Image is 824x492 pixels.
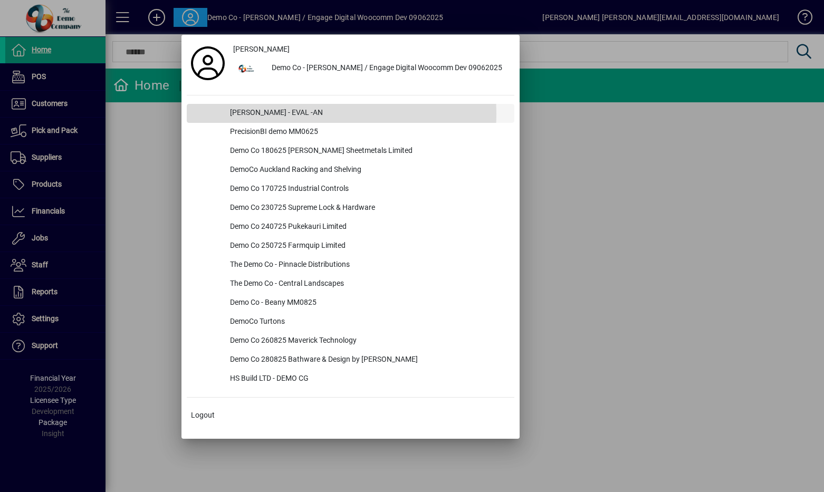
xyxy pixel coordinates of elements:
button: Demo Co 180625 [PERSON_NAME] Sheetmetals Limited [187,142,514,161]
button: Demo Co 250725 Farmquip Limited [187,237,514,256]
div: Demo Co 280825 Bathware & Design by [PERSON_NAME] [222,351,514,370]
div: Demo Co 240725 Pukekauri Limited [222,218,514,237]
div: v 4.0.25 [30,17,52,25]
button: DemoCo Turtons [187,313,514,332]
div: Demo Co 260825 Maverick Technology [222,332,514,351]
div: The Demo Co - Pinnacle Distributions [222,256,514,275]
button: [PERSON_NAME] - EVAL -AN [187,104,514,123]
div: Demo Co - Beany MM0825 [222,294,514,313]
button: Demo Co 260825 Maverick Technology [187,332,514,351]
button: Demo Co 240725 Pukekauri Limited [187,218,514,237]
div: DemoCo Turtons [222,313,514,332]
button: PrecisionBI demo MM0625 [187,123,514,142]
div: Demo Co 180625 [PERSON_NAME] Sheetmetals Limited [222,142,514,161]
button: DemoCo Auckland Racking and Shelving [187,161,514,180]
button: The Demo Co - Pinnacle Distributions [187,256,514,275]
div: The Demo Co - Central Landscapes [222,275,514,294]
button: Demo Co 280825 Bathware & Design by [PERSON_NAME] [187,351,514,370]
span: Logout [191,410,215,421]
div: Demo Co - [PERSON_NAME] / Engage Digital Woocomm Dev 09062025 [263,59,514,78]
button: Demo Co 170725 Industrial Controls [187,180,514,199]
div: Domain: [DOMAIN_NAME] [27,27,116,36]
button: Demo Co - [PERSON_NAME] / Engage Digital Woocomm Dev 09062025 [229,59,514,78]
div: DemoCo Auckland Racking and Shelving [222,161,514,180]
img: website_grey.svg [17,27,25,36]
button: Demo Co 230725 Supreme Lock & Hardware [187,199,514,218]
button: The Demo Co - Central Landscapes [187,275,514,294]
div: Demo Co 230725 Supreme Lock & Hardware [222,199,514,218]
a: Profile [187,54,229,73]
div: Domain Overview [40,62,94,69]
div: HS Build LTD - DEMO CG [222,370,514,389]
div: Demo Co 250725 Farmquip Limited [222,237,514,256]
div: [PERSON_NAME] - EVAL -AN [222,104,514,123]
img: tab_domain_overview_orange.svg [28,61,37,70]
div: Keywords by Traffic [117,62,178,69]
div: Demo Co 170725 Industrial Controls [222,180,514,199]
img: logo_orange.svg [17,17,25,25]
div: PrecisionBI demo MM0625 [222,123,514,142]
a: [PERSON_NAME] [229,40,514,59]
span: [PERSON_NAME] [233,44,290,55]
button: Logout [187,406,514,425]
button: HS Build LTD - DEMO CG [187,370,514,389]
img: tab_keywords_by_traffic_grey.svg [105,61,113,70]
button: Demo Co - Beany MM0825 [187,294,514,313]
